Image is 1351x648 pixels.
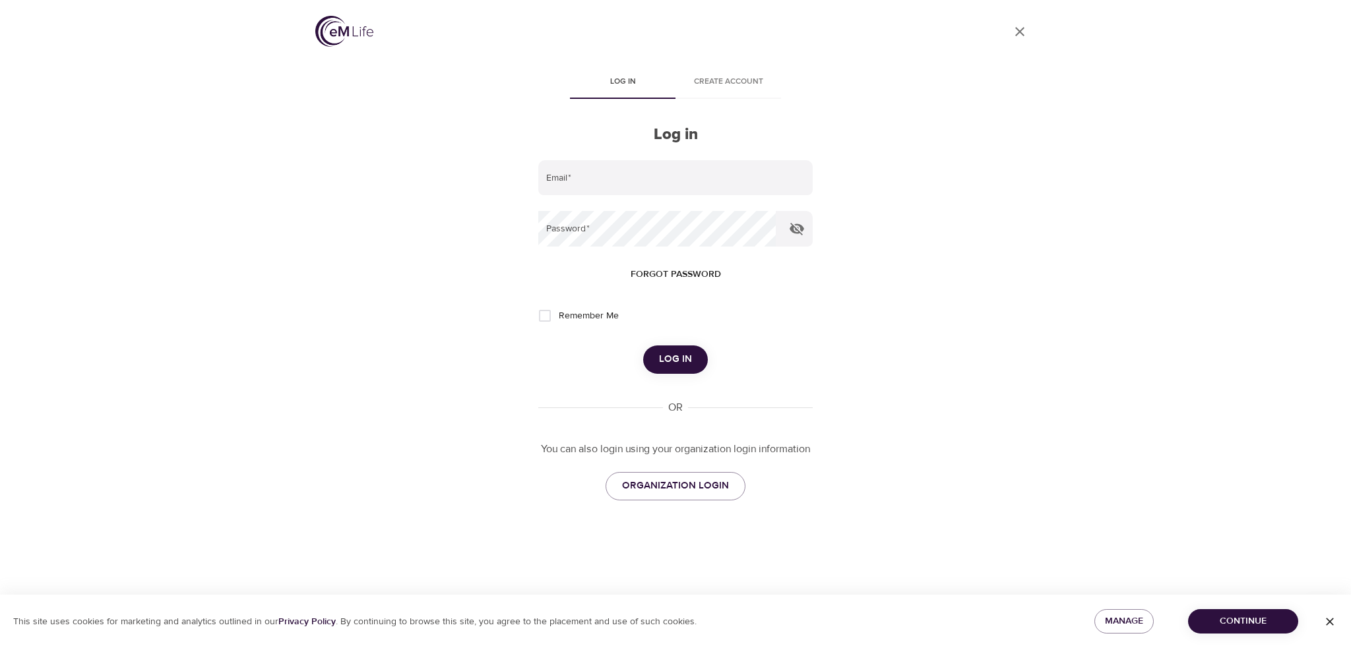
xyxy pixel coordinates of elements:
span: ORGANIZATION LOGIN [622,477,729,494]
span: Log in [659,351,692,368]
span: Forgot password [631,266,721,283]
div: disabled tabs example [538,67,813,99]
span: Manage [1105,613,1143,630]
h2: Log in [538,125,813,144]
a: close [1004,16,1036,47]
img: logo [315,16,373,47]
a: ORGANIZATION LOGIN [606,472,745,500]
button: Manage [1094,609,1154,633]
span: Log in [578,75,668,89]
div: OR [663,400,688,415]
span: Continue [1199,613,1288,630]
p: You can also login using your organization login information [538,442,813,457]
button: Continue [1188,609,1298,633]
button: Forgot password [625,262,726,287]
a: Privacy Policy [278,616,336,628]
button: Log in [643,345,708,373]
span: Remember Me [559,309,619,323]
span: Create account [683,75,773,89]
